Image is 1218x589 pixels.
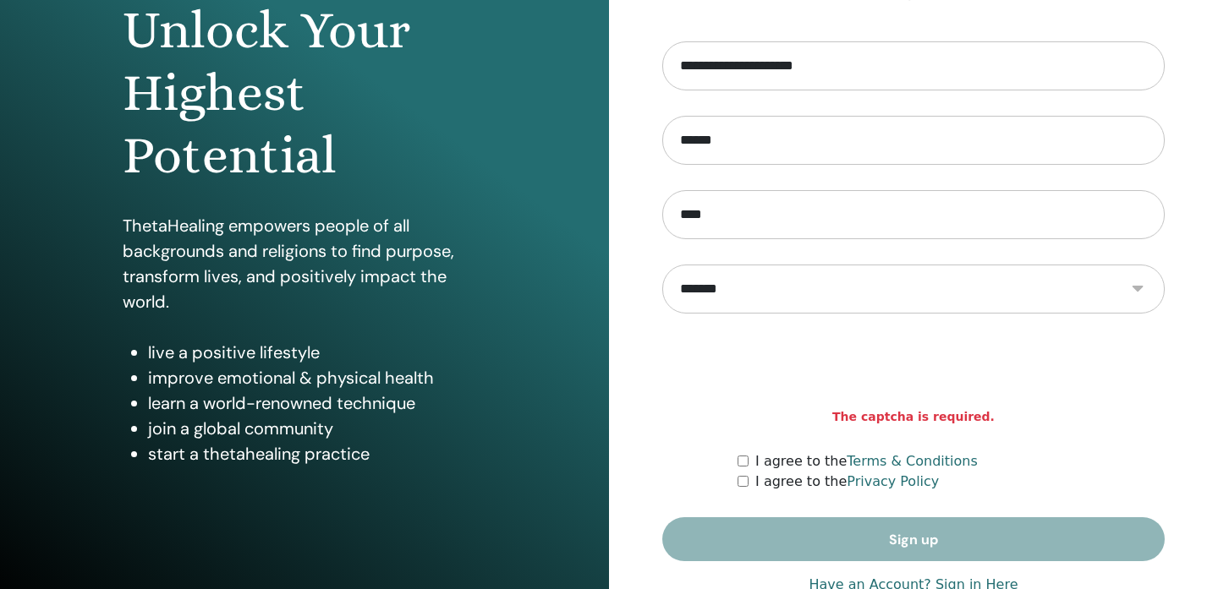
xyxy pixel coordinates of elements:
a: Terms & Conditions [847,453,977,469]
p: ThetaHealing empowers people of all backgrounds and religions to find purpose, transform lives, a... [123,213,486,314]
a: Privacy Policy [847,473,939,489]
label: I agree to the [755,472,939,492]
li: start a thetahealing practice [148,441,486,466]
li: live a positive lifestyle [148,340,486,365]
li: join a global community [148,416,486,441]
li: learn a world-renowned technique [148,390,486,416]
iframe: reCAPTCHA [785,339,1042,405]
label: I agree to the [755,451,978,472]
li: improve emotional & physical health [148,365,486,390]
strong: The captcha is required. [832,408,995,426]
